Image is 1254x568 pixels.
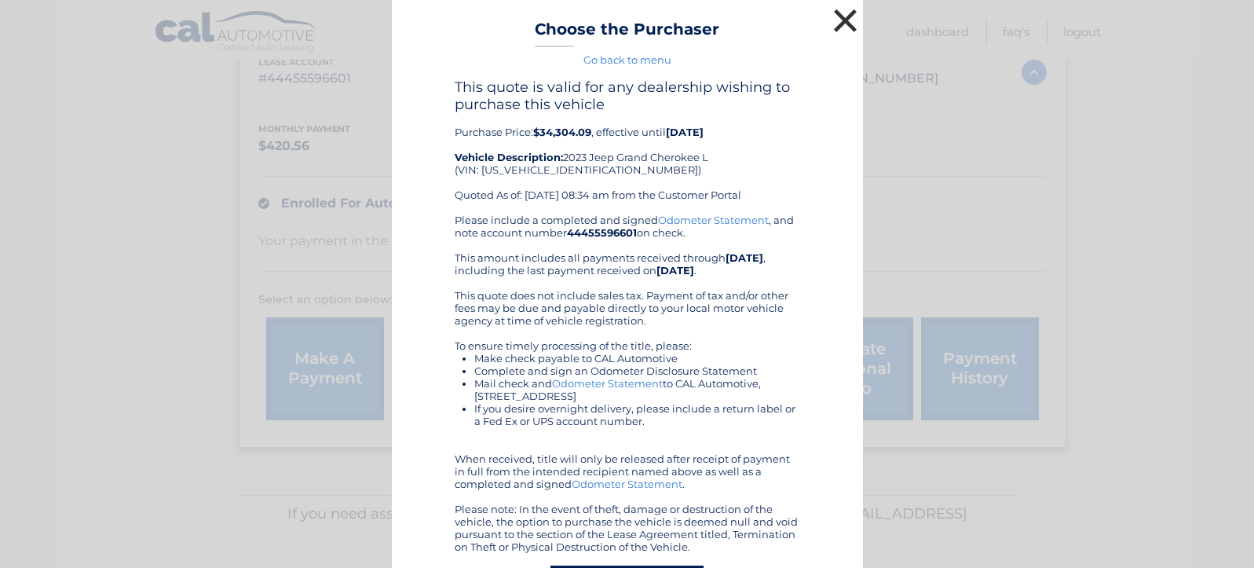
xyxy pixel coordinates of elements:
b: [DATE] [656,264,694,277]
strong: Vehicle Description: [455,151,563,163]
h4: This quote is valid for any dealership wishing to purchase this vehicle [455,79,800,113]
b: $34,304.09 [533,126,591,138]
li: Make check payable to CAL Automotive [474,352,800,365]
a: Odometer Statement [552,377,663,390]
div: Please include a completed and signed , and note account number on check. This amount includes al... [455,214,800,553]
li: Mail check and to CAL Automotive, [STREET_ADDRESS] [474,377,800,402]
div: Purchase Price: , effective until 2023 Jeep Grand Cherokee L (VIN: [US_VEHICLE_IDENTIFICATION_NUM... [455,79,800,214]
a: Odometer Statement [572,478,682,490]
li: Complete and sign an Odometer Disclosure Statement [474,365,800,377]
a: Odometer Statement [658,214,769,226]
b: 44455596601 [567,226,637,239]
h3: Choose the Purchaser [535,20,719,47]
li: If you desire overnight delivery, please include a return label or a Fed Ex or UPS account number. [474,402,800,427]
b: [DATE] [666,126,704,138]
a: Go back to menu [583,53,671,66]
b: [DATE] [726,251,763,264]
button: × [830,5,861,36]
